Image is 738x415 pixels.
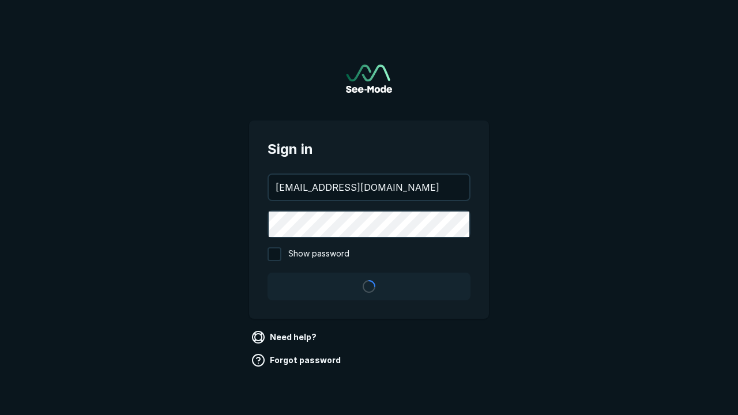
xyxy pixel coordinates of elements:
span: Sign in [268,139,470,160]
span: Show password [288,247,349,261]
a: Need help? [249,328,321,346]
a: Go to sign in [346,65,392,93]
img: See-Mode Logo [346,65,392,93]
input: your@email.com [269,175,469,200]
a: Forgot password [249,351,345,369]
